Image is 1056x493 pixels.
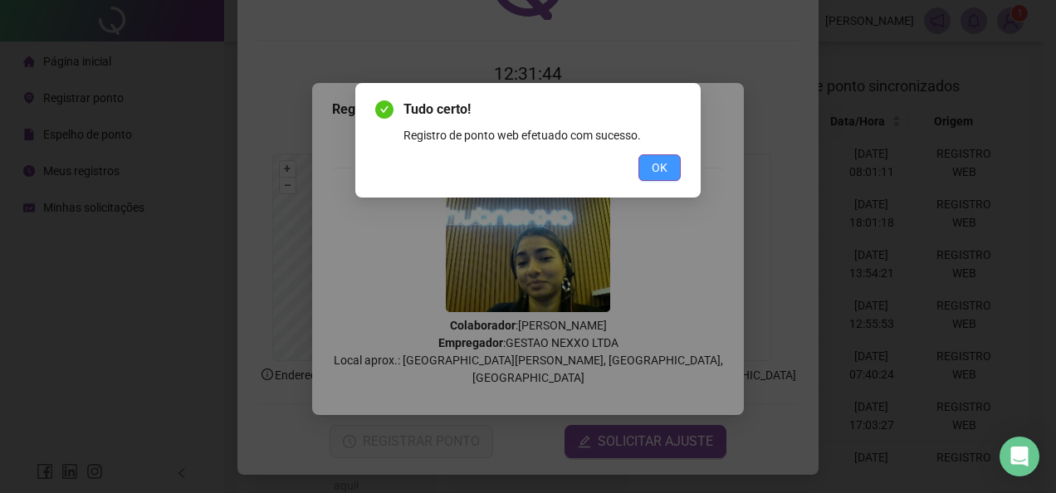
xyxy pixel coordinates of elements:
[375,100,394,119] span: check-circle
[638,154,681,181] button: OK
[652,159,667,177] span: OK
[403,100,681,120] span: Tudo certo!
[1000,437,1039,476] div: Open Intercom Messenger
[403,126,681,144] div: Registro de ponto web efetuado com sucesso.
